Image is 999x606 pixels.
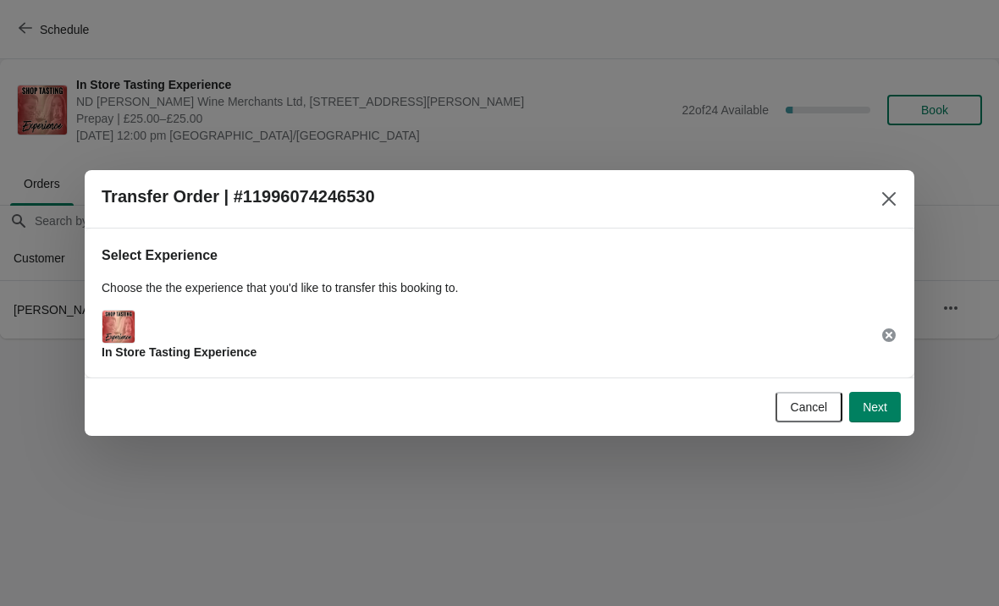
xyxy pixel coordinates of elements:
h2: Transfer Order | #11996074246530 [102,187,375,207]
span: Next [863,400,887,414]
h2: Select Experience [102,245,897,266]
span: In Store Tasting Experience [102,345,257,359]
p: Choose the the experience that you'd like to transfer this booking to. [102,279,897,296]
img: Main Experience Image [102,311,135,343]
button: Next [849,392,901,422]
button: Cancel [775,392,843,422]
button: Close [874,184,904,214]
span: Cancel [791,400,828,414]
